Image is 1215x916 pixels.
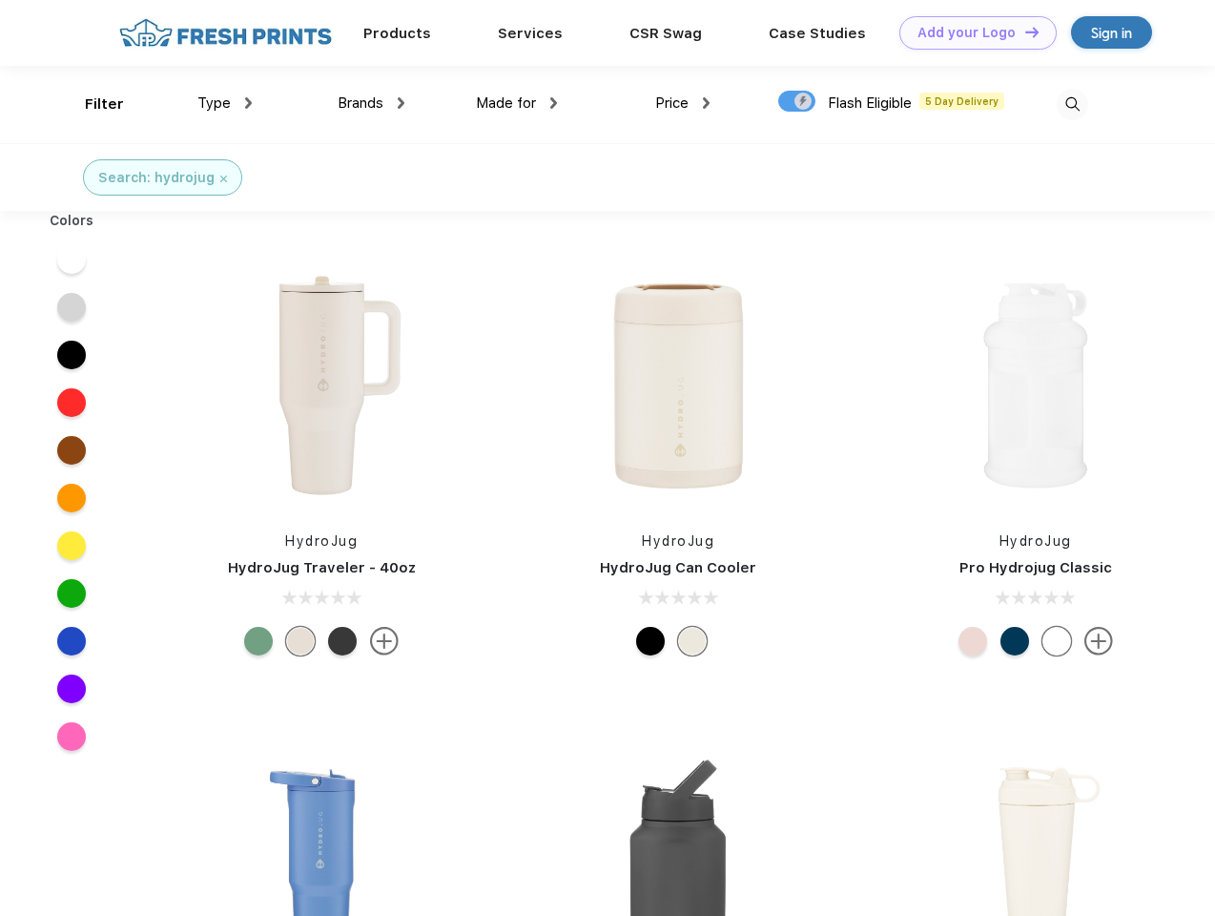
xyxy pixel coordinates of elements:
img: desktop_search.svg [1057,89,1088,120]
span: 5 Day Delivery [919,93,1004,110]
img: DT [1025,27,1039,37]
div: Black [328,627,357,656]
div: Add your Logo [917,25,1016,41]
span: Flash Eligible [828,94,912,112]
a: HydroJug Can Cooler [600,559,756,576]
a: HydroJug [999,533,1072,549]
img: more.svg [1084,627,1113,656]
span: Brands [338,94,383,112]
div: Sign in [1091,22,1132,44]
img: func=resize&h=266 [195,259,448,512]
a: Sign in [1071,16,1152,49]
div: Pink Sand [958,627,987,656]
a: HydroJug [285,533,358,549]
span: Price [655,94,689,112]
span: Type [197,94,231,112]
div: Sage [244,627,273,656]
img: func=resize&h=266 [909,259,1163,512]
a: Products [363,25,431,42]
div: Cream [286,627,315,656]
div: Cream [678,627,707,656]
a: HydroJug Traveler - 40oz [228,559,416,576]
a: Pro Hydrojug Classic [959,559,1112,576]
div: Filter [85,94,124,115]
img: dropdown.png [550,97,557,109]
img: func=resize&h=266 [551,259,805,512]
div: Search: hydrojug [98,168,215,188]
a: HydroJug [642,533,714,549]
img: filter_cancel.svg [220,176,227,182]
img: dropdown.png [703,97,710,109]
div: White [1042,627,1071,656]
img: dropdown.png [245,97,252,109]
img: more.svg [370,627,399,656]
span: Made for [476,94,536,112]
div: Black [636,627,665,656]
div: Colors [35,211,109,231]
img: fo%20logo%202.webp [113,16,338,50]
img: dropdown.png [398,97,404,109]
div: Navy [1000,627,1029,656]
